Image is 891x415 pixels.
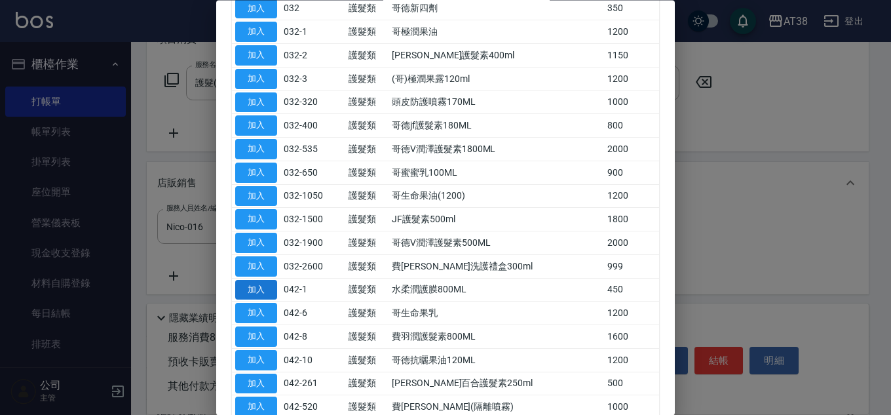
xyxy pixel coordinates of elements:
td: 1000 [604,91,659,115]
td: 032-535 [280,138,345,161]
td: 水柔潤護膜800ML [389,279,604,302]
td: 哥德V潤澤護髮素500ML [389,231,604,255]
td: 032-2600 [280,255,345,279]
td: 1150 [604,44,659,68]
td: 800 [604,114,659,138]
td: 2000 [604,231,659,255]
td: 032-320 [280,91,345,115]
td: 費羽潤護髮素800ML [389,325,604,349]
td: [PERSON_NAME]護髮素400ml [389,44,604,68]
td: 護髮類 [345,161,389,185]
button: 加入 [235,256,277,277]
td: 042-10 [280,349,345,372]
td: 哥生命果乳 [389,302,604,325]
button: 加入 [235,46,277,66]
td: 1200 [604,20,659,44]
td: 032-2 [280,44,345,68]
button: 加入 [235,350,277,370]
button: 加入 [235,304,277,324]
td: 042-6 [280,302,345,325]
td: 哥德V潤澤護髮素1800ML [389,138,604,161]
td: 032-1900 [280,231,345,255]
td: 032-400 [280,114,345,138]
button: 加入 [235,186,277,207]
button: 加入 [235,140,277,160]
td: 護髮類 [345,20,389,44]
td: 護髮類 [345,208,389,231]
button: 加入 [235,92,277,113]
button: 加入 [235,210,277,230]
td: 042-8 [280,325,345,349]
td: 護髮類 [345,114,389,138]
td: 032-650 [280,161,345,185]
td: 護髮類 [345,279,389,302]
button: 加入 [235,22,277,43]
td: 1600 [604,325,659,349]
td: JF護髮素500ml [389,208,604,231]
td: 1200 [604,68,659,91]
td: 護髮類 [345,91,389,115]
td: 哥極潤果油 [389,20,604,44]
td: 費[PERSON_NAME]洗護禮盒300ml [389,255,604,279]
td: 護髮類 [345,325,389,349]
td: [PERSON_NAME]百合護髮素250ml [389,372,604,396]
td: 哥德jf護髮素180ML [389,114,604,138]
td: 1800 [604,208,659,231]
td: 032-3 [280,68,345,91]
td: 哥生命果油(1200) [389,185,604,208]
td: 2000 [604,138,659,161]
td: 護髮類 [345,68,389,91]
td: 護髮類 [345,44,389,68]
button: 加入 [235,116,277,136]
button: 加入 [235,163,277,183]
td: 護髮類 [345,302,389,325]
td: 護髮類 [345,349,389,372]
td: 護髮類 [345,372,389,396]
td: 哥蜜蜜乳100ML [389,161,604,185]
td: 900 [604,161,659,185]
button: 加入 [235,233,277,254]
button: 加入 [235,280,277,300]
td: 450 [604,279,659,302]
td: 1200 [604,349,659,372]
button: 加入 [235,69,277,89]
td: 頭皮防護噴霧170ML [389,91,604,115]
td: 042-1 [280,279,345,302]
td: 護髮類 [345,255,389,279]
button: 加入 [235,327,277,347]
td: 500 [604,372,659,396]
td: 護髮類 [345,231,389,255]
button: 加入 [235,374,277,394]
td: 1200 [604,302,659,325]
td: 1200 [604,185,659,208]
td: 032-1500 [280,208,345,231]
td: 哥德抗曬果油120ML [389,349,604,372]
td: 032-1050 [280,185,345,208]
td: 032-1 [280,20,345,44]
td: 護髮類 [345,138,389,161]
td: 護髮類 [345,185,389,208]
td: 042-261 [280,372,345,396]
td: 999 [604,255,659,279]
td: (哥)極潤果露120ml [389,68,604,91]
